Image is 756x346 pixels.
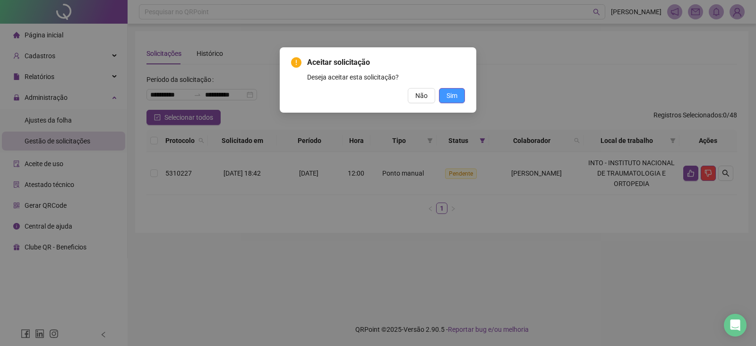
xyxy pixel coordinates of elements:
span: Sim [447,90,457,101]
div: Open Intercom Messenger [724,314,747,337]
span: Não [415,90,428,101]
button: Não [408,88,435,103]
span: exclamation-circle [291,57,301,68]
div: Deseja aceitar esta solicitação? [307,72,465,82]
button: Sim [439,88,465,103]
span: Aceitar solicitação [307,57,465,68]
